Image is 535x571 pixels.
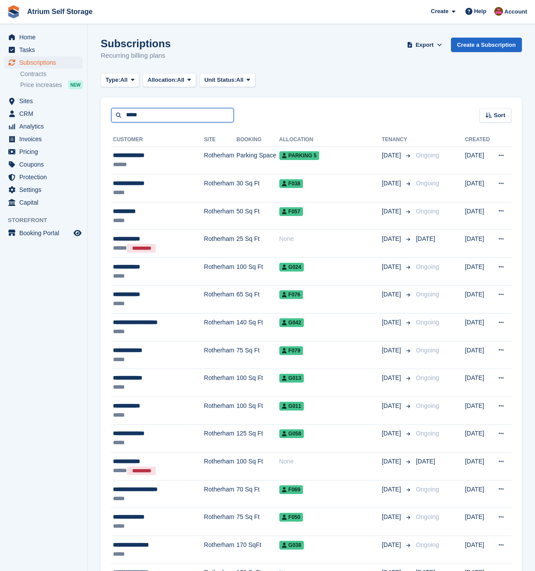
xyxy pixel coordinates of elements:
a: Preview store [72,228,83,238]
span: Storefront [8,216,87,225]
td: Rotherham [204,369,236,397]
a: menu [4,146,83,158]
button: Export [405,38,444,52]
td: [DATE] [465,341,492,369]
div: NEW [68,80,83,89]
td: [DATE] [465,536,492,564]
td: Rotherham [204,397,236,425]
th: Tenancy [382,133,412,147]
span: All [120,76,128,84]
td: Rotherham [204,230,236,258]
span: [DATE] [382,179,403,188]
td: 70 Sq Ft [236,480,279,508]
td: 75 Sq Ft [236,341,279,369]
a: menu [4,171,83,183]
td: [DATE] [465,480,492,508]
td: Rotherham [204,341,236,369]
a: Create a Subscription [451,38,522,52]
p: Recurring billing plans [101,51,171,61]
span: [DATE] [382,234,403,244]
td: Rotherham [204,536,236,564]
a: menu [4,184,83,196]
th: Created [465,133,492,147]
td: Rotherham [204,480,236,508]
span: [DATE] [382,290,403,299]
td: Rotherham [204,146,236,174]
span: Tasks [19,44,72,56]
td: 125 Sq Ft [236,425,279,453]
span: F079 [279,346,303,355]
span: F076 [279,290,303,299]
h1: Subscriptions [101,38,171,49]
div: None [279,234,382,244]
span: F069 [279,485,303,494]
span: Invoices [19,133,72,145]
a: menu [4,108,83,120]
td: 140 Sq Ft [236,313,279,341]
td: [DATE] [465,313,492,341]
span: Ongoing [416,374,439,381]
button: Allocation: All [143,73,196,87]
td: 100 Sq Ft [236,258,279,286]
span: [DATE] [382,429,403,438]
span: [DATE] [382,373,403,383]
span: Ongoing [416,347,439,354]
span: [DATE] [382,540,403,550]
span: Ongoing [416,152,439,159]
span: Allocation: [148,76,177,84]
img: Mark Rhodes [494,7,503,16]
td: [DATE] [465,230,492,258]
span: Subscriptions [19,56,72,69]
span: G013 [279,374,304,383]
span: Sort [494,111,505,120]
button: Unit Status: All [200,73,255,87]
span: Parking 5 [279,151,319,160]
span: Ongoing [416,263,439,270]
span: F038 [279,179,303,188]
span: Export [415,41,433,49]
a: menu [4,95,83,107]
th: Booking [236,133,279,147]
a: menu [4,196,83,209]
td: [DATE] [465,397,492,425]
th: Customer [111,133,204,147]
span: Coupons [19,158,72,171]
span: [DATE] [382,346,403,355]
span: [DATE] [382,151,403,160]
span: [DATE] [382,512,403,522]
td: 100 Sq Ft [236,453,279,480]
a: menu [4,227,83,239]
a: menu [4,56,83,69]
td: [DATE] [465,508,492,536]
span: Help [474,7,486,16]
span: Ongoing [416,402,439,409]
span: [DATE] [416,458,435,465]
span: Ongoing [416,208,439,215]
span: F057 [279,207,303,216]
span: [DATE] [382,485,403,494]
span: Analytics [19,120,72,132]
td: 75 Sq Ft [236,508,279,536]
a: menu [4,133,83,145]
a: menu [4,158,83,171]
a: Price increases NEW [20,80,83,90]
span: [DATE] [382,207,403,216]
span: G011 [279,402,304,411]
span: Price increases [20,81,62,89]
th: Allocation [279,133,382,147]
th: Site [204,133,236,147]
span: [DATE] [382,401,403,411]
span: Pricing [19,146,72,158]
span: G024 [279,263,304,272]
span: Ongoing [416,513,439,520]
span: Create [431,7,448,16]
td: 25 Sq Ft [236,230,279,258]
td: [DATE] [465,258,492,286]
span: [DATE] [382,318,403,327]
span: G042 [279,318,304,327]
span: [DATE] [416,235,435,242]
td: Rotherham [204,174,236,202]
span: Ongoing [416,430,439,437]
td: [DATE] [465,285,492,313]
td: 30 Sq Ft [236,174,279,202]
